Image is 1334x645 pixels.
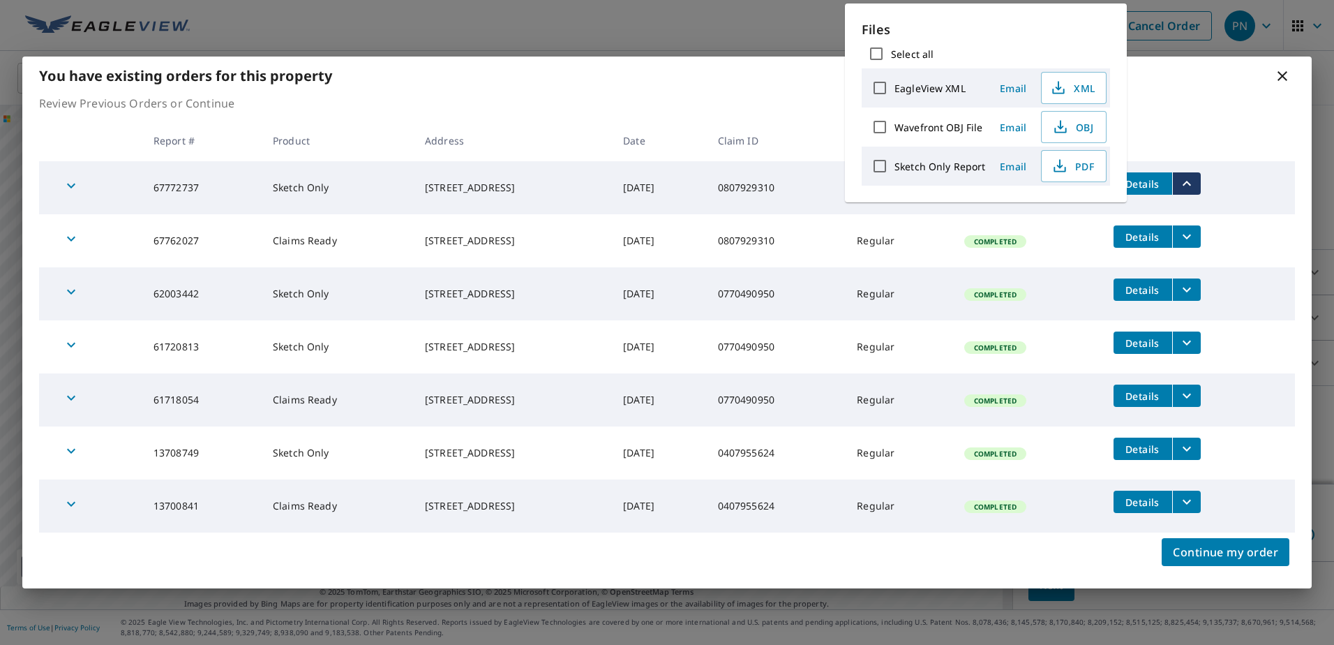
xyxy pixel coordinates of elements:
[142,427,262,480] td: 13708749
[1114,225,1172,248] button: detailsBtn-67762027
[612,120,706,161] th: Date
[612,320,706,373] td: [DATE]
[1050,119,1095,135] span: OBJ
[262,267,414,320] td: Sketch Only
[262,427,414,480] td: Sketch Only
[1172,385,1201,407] button: filesDropdownBtn-61718054
[425,181,601,195] div: [STREET_ADDRESS]
[425,393,601,407] div: [STREET_ADDRESS]
[891,47,934,61] label: Select all
[966,396,1025,406] span: Completed
[612,267,706,320] td: [DATE]
[707,373,846,427] td: 0770490950
[707,161,846,214] td: 0807929310
[894,121,982,134] label: Wavefront OBJ File
[612,161,706,214] td: [DATE]
[1122,496,1164,509] span: Details
[262,161,414,214] td: Sketch Only
[966,449,1025,459] span: Completed
[425,499,601,513] div: [STREET_ADDRESS]
[707,120,846,161] th: Claim ID
[1114,491,1172,513] button: detailsBtn-13700841
[966,290,1025,299] span: Completed
[1172,491,1201,513] button: filesDropdownBtn-13700841
[846,480,953,533] td: Regular
[1173,542,1278,562] span: Continue my order
[1172,438,1201,460] button: filesDropdownBtn-13708749
[1114,279,1172,301] button: detailsBtn-62003442
[991,117,1035,138] button: Email
[1041,111,1107,143] button: OBJ
[991,77,1035,99] button: Email
[39,66,332,85] b: You have existing orders for this property
[612,480,706,533] td: [DATE]
[996,82,1030,95] span: Email
[846,373,953,427] td: Regular
[1122,336,1164,350] span: Details
[966,237,1025,246] span: Completed
[707,427,846,480] td: 0407955624
[142,214,262,267] td: 67762027
[707,320,846,373] td: 0770490950
[425,287,601,301] div: [STREET_ADDRESS]
[1162,538,1289,566] button: Continue my order
[1172,172,1201,195] button: filesDropdownBtn-67772737
[894,160,985,173] label: Sketch Only Report
[1172,332,1201,354] button: filesDropdownBtn-61720813
[846,214,953,267] td: Regular
[966,343,1025,353] span: Completed
[142,267,262,320] td: 62003442
[966,502,1025,512] span: Completed
[1122,283,1164,297] span: Details
[1172,225,1201,248] button: filesDropdownBtn-67762027
[862,20,1110,39] p: Files
[1122,230,1164,244] span: Details
[991,156,1035,177] button: Email
[262,373,414,427] td: Claims Ready
[425,340,601,354] div: [STREET_ADDRESS]
[612,427,706,480] td: [DATE]
[1122,443,1164,456] span: Details
[894,82,966,95] label: EagleView XML
[1050,158,1095,175] span: PDF
[846,427,953,480] td: Regular
[996,121,1030,134] span: Email
[142,373,262,427] td: 61718054
[707,480,846,533] td: 0407955624
[425,234,601,248] div: [STREET_ADDRESS]
[1114,172,1172,195] button: detailsBtn-67772737
[142,320,262,373] td: 61720813
[142,120,262,161] th: Report #
[142,480,262,533] td: 13700841
[846,320,953,373] td: Regular
[1050,80,1095,96] span: XML
[425,446,601,460] div: [STREET_ADDRESS]
[1122,177,1164,191] span: Details
[846,267,953,320] td: Regular
[996,160,1030,173] span: Email
[262,320,414,373] td: Sketch Only
[1114,385,1172,407] button: detailsBtn-61718054
[39,95,1295,112] p: Review Previous Orders or Continue
[1114,332,1172,354] button: detailsBtn-61720813
[1172,279,1201,301] button: filesDropdownBtn-62003442
[142,161,262,214] td: 67772737
[414,120,612,161] th: Address
[262,480,414,533] td: Claims Ready
[1122,390,1164,403] span: Details
[1114,438,1172,460] button: detailsBtn-13708749
[707,214,846,267] td: 0807929310
[612,214,706,267] td: [DATE]
[262,214,414,267] td: Claims Ready
[707,267,846,320] td: 0770490950
[612,373,706,427] td: [DATE]
[1041,72,1107,104] button: XML
[1041,150,1107,182] button: PDF
[262,120,414,161] th: Product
